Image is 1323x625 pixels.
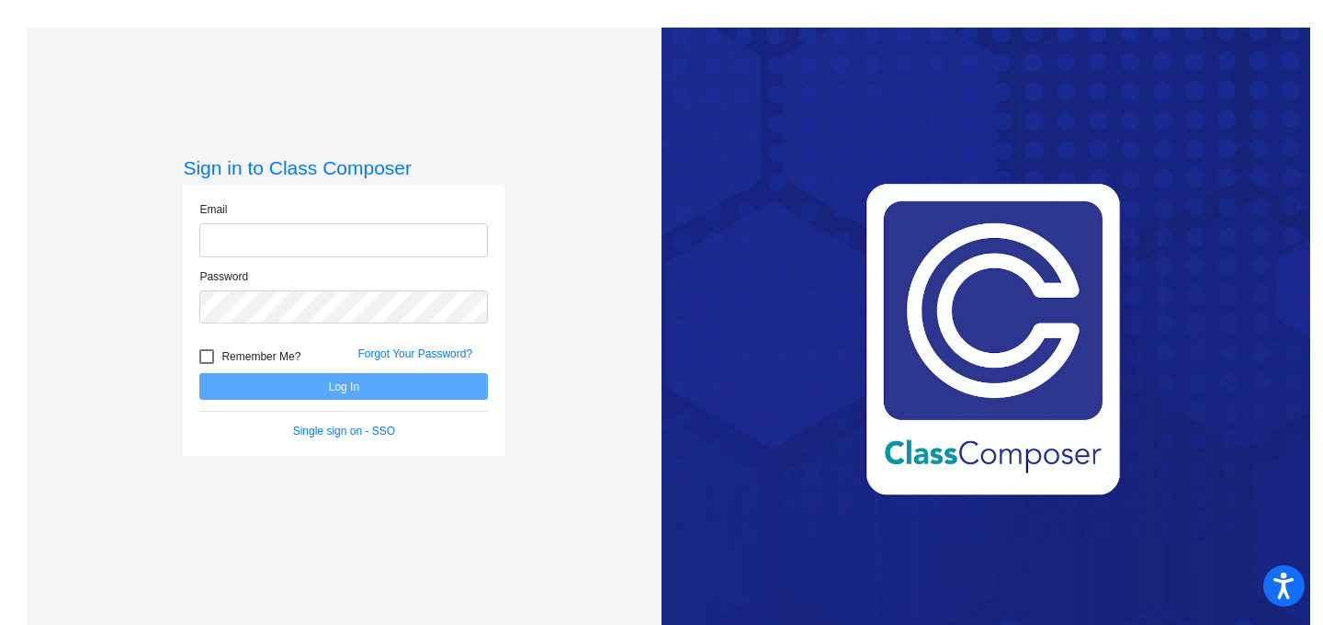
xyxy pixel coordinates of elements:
[199,201,227,218] label: Email
[221,346,300,368] span: Remember Me?
[199,373,488,400] button: Log In
[293,425,395,437] a: Single sign on - SSO
[183,156,504,179] h3: Sign in to Class Composer
[199,268,248,285] label: Password
[357,347,472,360] a: Forgot Your Password?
